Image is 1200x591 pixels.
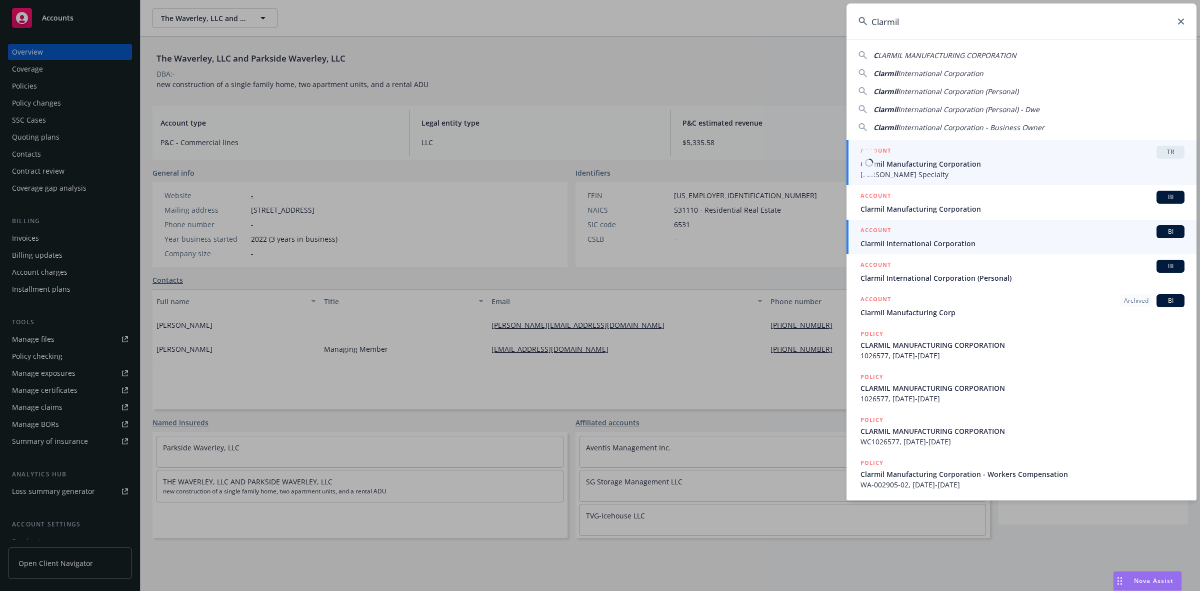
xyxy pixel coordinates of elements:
div: Drag to move [1113,571,1126,590]
span: Clarmil Manufacturing Corp [860,307,1184,318]
a: ACCOUNTBIClarmil International Corporation [846,220,1196,254]
span: Clarmil Manufacturing Corporation - Workers Compensation [860,469,1184,479]
a: POLICYCLARMIL MANUFACTURING CORPORATION1026577, [DATE]-[DATE] [846,323,1196,366]
a: ACCOUNTArchivedBIClarmil Manufacturing Corp [846,289,1196,323]
span: C [873,51,878,60]
button: Nova Assist [1113,571,1182,591]
span: Nova Assist [1134,576,1173,585]
span: Clarmil [873,87,898,96]
span: CLARMIL MANUFACTURING CORPORATION [860,383,1184,393]
span: Clarmil International Corporation (Personal) [860,273,1184,283]
span: 1026577, [DATE]-[DATE] [860,393,1184,404]
span: Archived [1124,296,1148,305]
h5: ACCOUNT [860,225,891,237]
span: Clarmil [873,69,898,78]
span: CLARMIL MANUFACTURING CORPORATION [860,340,1184,350]
h5: POLICY [860,415,883,425]
h5: POLICY [860,329,883,339]
input: Search... [846,4,1196,40]
span: Clarmil Manufacturing Corporation [860,159,1184,169]
a: POLICYCLARMIL MANUFACTURING CORPORATION1026577, [DATE]-[DATE] [846,366,1196,409]
span: Clarmil International Corporation [860,238,1184,249]
h5: ACCOUNT [860,146,891,158]
h5: POLICY [860,372,883,382]
span: International Corporation (Personal) - Dwe [898,105,1039,114]
a: ACCOUNTBIClarmil Manufacturing Corporation [846,185,1196,220]
a: ACCOUNTBIClarmil International Corporation (Personal) [846,254,1196,289]
span: WC1026577, [DATE]-[DATE] [860,436,1184,447]
span: BI [1160,262,1180,271]
span: Clarmil [873,123,898,132]
span: International Corporation [898,69,983,78]
span: [PERSON_NAME] Specialty [860,169,1184,180]
span: WA-002905-02, [DATE]-[DATE] [860,479,1184,490]
span: LARMIL MANUFACTURING CORPORATION [878,51,1016,60]
span: Clarmil Manufacturing Corporation [860,204,1184,214]
h5: POLICY [860,458,883,468]
span: CLARMIL MANUFACTURING CORPORATION [860,426,1184,436]
span: Clarmil [873,105,898,114]
span: 1026577, [DATE]-[DATE] [860,350,1184,361]
a: ACCOUNTTRClarmil Manufacturing Corporation[PERSON_NAME] Specialty [846,140,1196,185]
h5: ACCOUNT [860,260,891,272]
span: International Corporation - Business Owner [898,123,1044,132]
span: International Corporation (Personal) [898,87,1018,96]
span: BI [1160,227,1180,236]
span: BI [1160,193,1180,202]
a: POLICYCLARMIL MANUFACTURING CORPORATIONWC1026577, [DATE]-[DATE] [846,409,1196,452]
span: BI [1160,296,1180,305]
a: POLICYClarmil Manufacturing Corporation - Workers CompensationWA-002905-02, [DATE]-[DATE] [846,452,1196,495]
span: TR [1160,148,1180,157]
h5: ACCOUNT [860,191,891,203]
h5: ACCOUNT [860,294,891,306]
